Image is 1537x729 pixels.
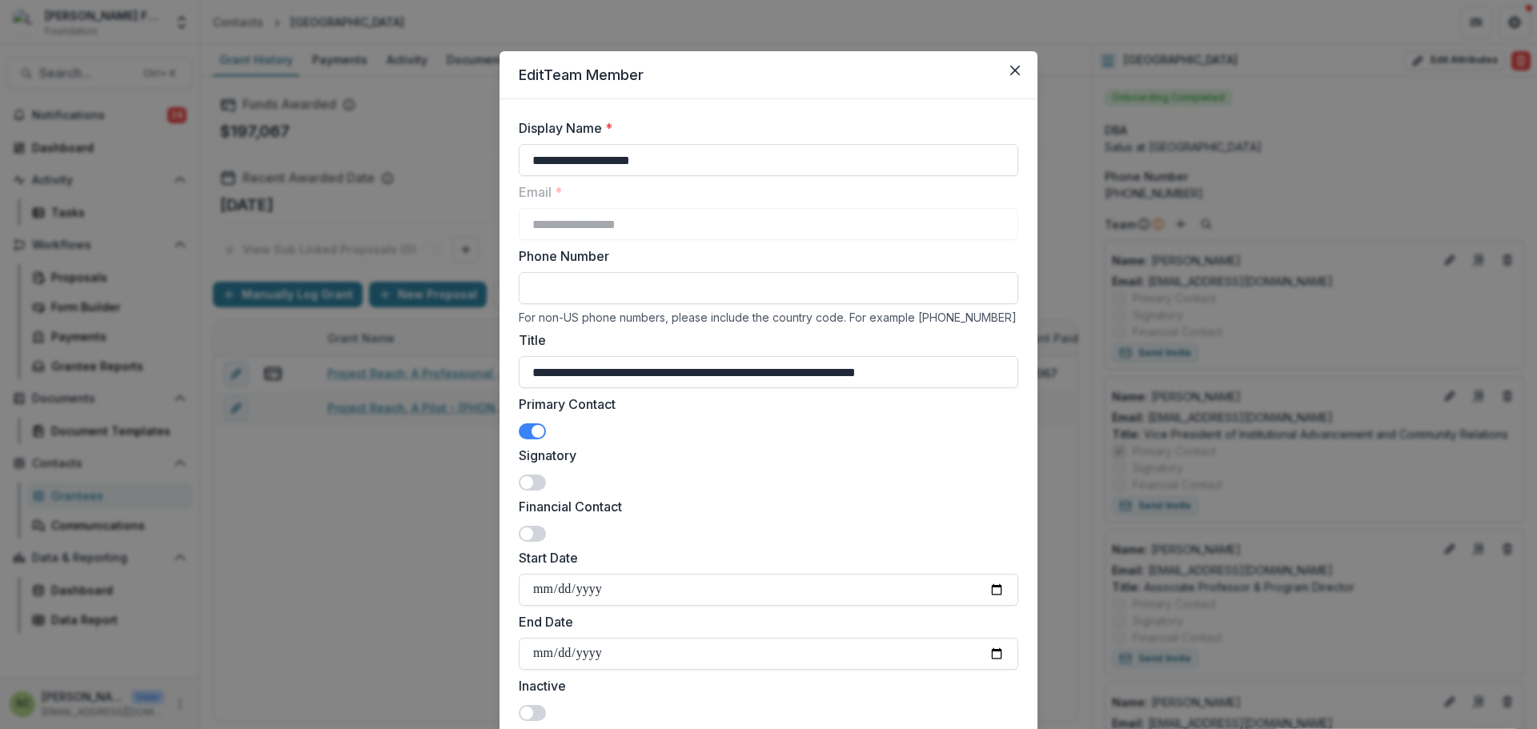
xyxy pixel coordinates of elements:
[519,612,1009,631] label: End Date
[519,310,1018,324] div: For non-US phone numbers, please include the country code. For example [PHONE_NUMBER]
[500,51,1037,99] header: Edit Team Member
[519,118,1009,138] label: Display Name
[1002,58,1028,83] button: Close
[519,497,1009,516] label: Financial Contact
[519,676,1009,695] label: Inactive
[519,395,1009,414] label: Primary Contact
[519,446,1009,465] label: Signatory
[519,182,1009,202] label: Email
[519,246,1009,266] label: Phone Number
[519,548,1009,567] label: Start Date
[519,330,1009,350] label: Title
